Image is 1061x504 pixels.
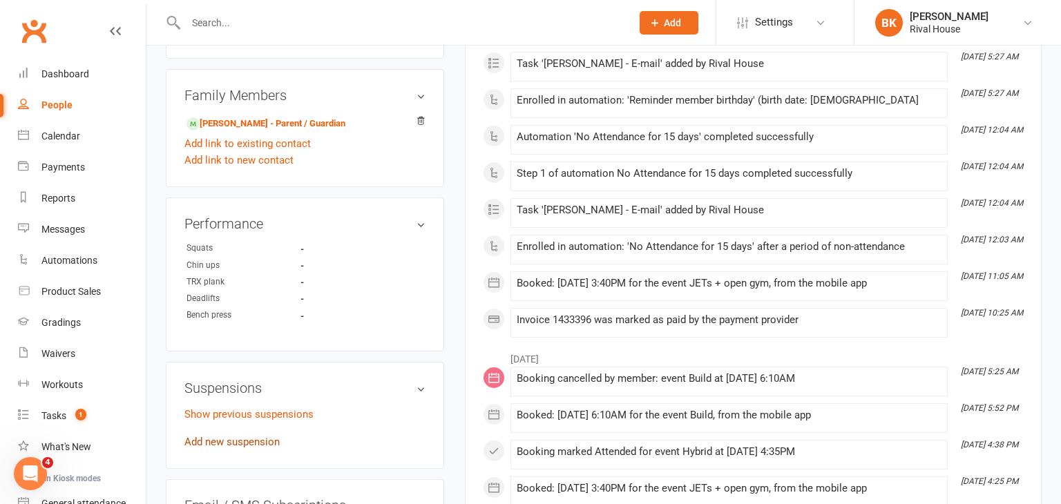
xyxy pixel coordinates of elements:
[184,152,294,168] a: Add link to new contact
[187,259,300,272] div: Chin ups
[41,379,83,390] div: Workouts
[910,23,988,35] div: Rival House
[961,367,1018,376] i: [DATE] 5:25 AM
[910,10,988,23] div: [PERSON_NAME]
[300,293,380,304] strong: -
[961,235,1023,244] i: [DATE] 12:03 AM
[184,408,314,420] a: Show previous suspensions
[483,345,1024,367] li: [DATE]
[300,244,380,254] strong: -
[41,286,101,297] div: Product Sales
[184,216,426,231] h3: Performance
[18,432,146,463] a: What's New
[961,125,1023,135] i: [DATE] 12:04 AM
[755,7,793,38] span: Settings
[875,9,903,37] div: BK
[184,380,426,396] h3: Suspensions
[18,369,146,400] a: Workouts
[18,121,146,152] a: Calendar
[41,68,89,79] div: Dashboard
[517,446,941,458] div: Booking marked Attended for event Hybrid at [DATE] 4:35PM
[41,410,66,421] div: Tasks
[961,476,1018,486] i: [DATE] 4:25 PM
[41,224,85,235] div: Messages
[18,338,146,369] a: Waivers
[664,17,681,28] span: Add
[18,245,146,276] a: Automations
[41,255,97,266] div: Automations
[517,131,941,143] div: Automation 'No Attendance for 15 days' completed successfully
[961,403,1018,413] i: [DATE] 5:52 PM
[14,457,47,490] iframe: Intercom live chat
[18,214,146,245] a: Messages
[961,440,1018,449] i: [DATE] 4:38 PM
[75,409,86,420] span: 1
[517,95,941,106] div: Enrolled in automation: 'Reminder member birthday' (birth date: [DEMOGRAPHIC_DATA]
[517,241,941,253] div: Enrolled in automation: 'No Attendance for 15 days' after a period of non-attendance
[517,373,941,385] div: Booking cancelled by member: event Build at [DATE] 6:10AM
[187,292,300,305] div: Deadlifts
[187,309,300,322] div: Bench press
[18,276,146,307] a: Product Sales
[961,308,1023,318] i: [DATE] 10:25 AM
[41,162,85,173] div: Payments
[18,59,146,90] a: Dashboard
[640,11,698,35] button: Add
[184,88,426,103] h3: Family Members
[517,58,941,70] div: Task '[PERSON_NAME] - E-mail' added by Rival House
[961,198,1023,208] i: [DATE] 12:04 AM
[41,193,75,204] div: Reports
[184,436,280,448] a: Add new suspension
[517,204,941,216] div: Task '[PERSON_NAME] - E-mail' added by Rival House
[187,117,345,131] a: [PERSON_NAME] - Parent / Guardian
[300,277,380,287] strong: -
[18,90,146,121] a: People
[18,183,146,214] a: Reports
[42,457,53,468] span: 4
[18,152,146,183] a: Payments
[41,130,80,142] div: Calendar
[187,275,300,289] div: TRX plank
[961,162,1023,171] i: [DATE] 12:04 AM
[41,317,81,328] div: Gradings
[184,135,311,152] a: Add link to existing contact
[17,14,51,48] a: Clubworx
[517,483,941,494] div: Booked: [DATE] 3:40PM for the event JETs + open gym, from the mobile app
[517,314,941,326] div: Invoice 1433396 was marked as paid by the payment provider
[961,52,1018,61] i: [DATE] 5:27 AM
[41,99,73,110] div: People
[961,88,1018,98] i: [DATE] 5:27 AM
[300,260,380,271] strong: -
[41,441,91,452] div: What's New
[187,242,300,255] div: Squats
[517,409,941,421] div: Booked: [DATE] 6:10AM for the event Build, from the mobile app
[18,400,146,432] a: Tasks 1
[300,311,380,321] strong: -
[18,307,146,338] a: Gradings
[517,168,941,180] div: Step 1 of automation No Attendance for 15 days completed successfully
[41,348,75,359] div: Waivers
[961,271,1023,281] i: [DATE] 11:05 AM
[517,278,941,289] div: Booked: [DATE] 3:40PM for the event JETs + open gym, from the mobile app
[182,13,622,32] input: Search...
